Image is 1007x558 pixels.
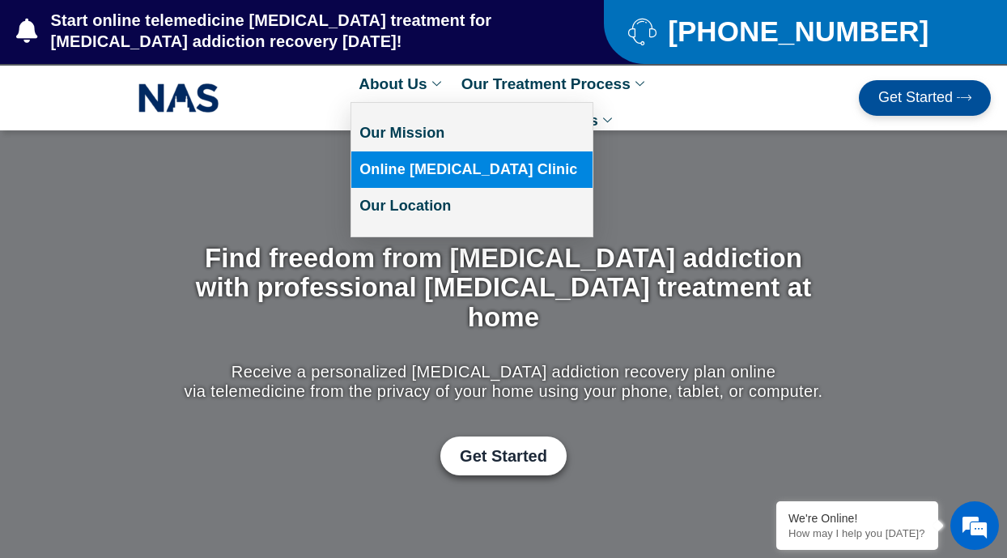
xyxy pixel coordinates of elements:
[138,79,219,117] img: NAS_email_signature-removebg-preview.png
[47,10,540,52] span: Start online telemedicine [MEDICAL_DATA] treatment for [MEDICAL_DATA] addiction recovery [DATE]!
[859,80,991,116] a: Get Started
[181,244,827,332] h1: Find freedom from [MEDICAL_DATA] addiction with professional [MEDICAL_DATA] treatment at home
[628,17,967,45] a: [PHONE_NUMBER]
[788,512,926,525] div: We're Online!
[440,437,567,475] a: Get Started
[351,115,593,151] a: Our Mission
[181,362,827,401] p: Receive a personalized [MEDICAL_DATA] addiction recovery plan online via telemedicine from the pr...
[351,151,593,188] a: Online [MEDICAL_DATA] Clinic
[351,66,453,102] a: About Us
[351,188,593,224] a: Our Location
[788,527,926,539] p: How may I help you today?
[181,437,827,475] div: Get Started with Suboxone Treatment by filling-out this new patient packet form
[460,446,547,466] span: Get Started
[878,90,953,106] span: Get Started
[664,21,928,41] span: [PHONE_NUMBER]
[453,66,656,102] a: Our Treatment Process
[16,10,539,52] a: Start online telemedicine [MEDICAL_DATA] treatment for [MEDICAL_DATA] addiction recovery [DATE]!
